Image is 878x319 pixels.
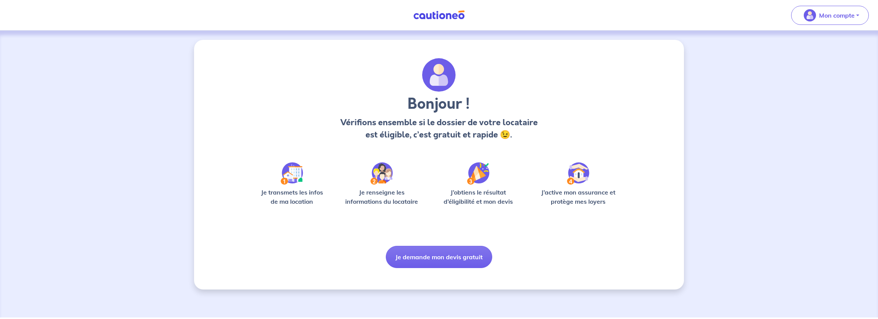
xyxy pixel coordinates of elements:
p: Je renseigne les informations du locataire [341,188,423,206]
img: /static/bfff1cf634d835d9112899e6a3df1a5d/Step-4.svg [567,162,589,185]
p: J’active mon assurance et protège mes loyers [534,188,623,206]
p: J’obtiens le résultat d’éligibilité et mon devis [435,188,522,206]
button: illu_account_valid_menu.svgMon compte [791,6,869,25]
img: /static/c0a346edaed446bb123850d2d04ad552/Step-2.svg [370,162,393,185]
img: Cautioneo [410,10,468,20]
p: Mon compte [819,11,855,20]
p: Je transmets les infos de ma location [255,188,328,206]
img: illu_account_valid_menu.svg [804,9,816,21]
img: archivate [422,58,456,92]
button: Je demande mon devis gratuit [386,246,492,268]
img: /static/f3e743aab9439237c3e2196e4328bba9/Step-3.svg [467,162,490,185]
h3: Bonjour ! [338,95,540,113]
p: Vérifions ensemble si le dossier de votre locataire est éligible, c’est gratuit et rapide 😉. [338,116,540,141]
img: /static/90a569abe86eec82015bcaae536bd8e6/Step-1.svg [281,162,303,185]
